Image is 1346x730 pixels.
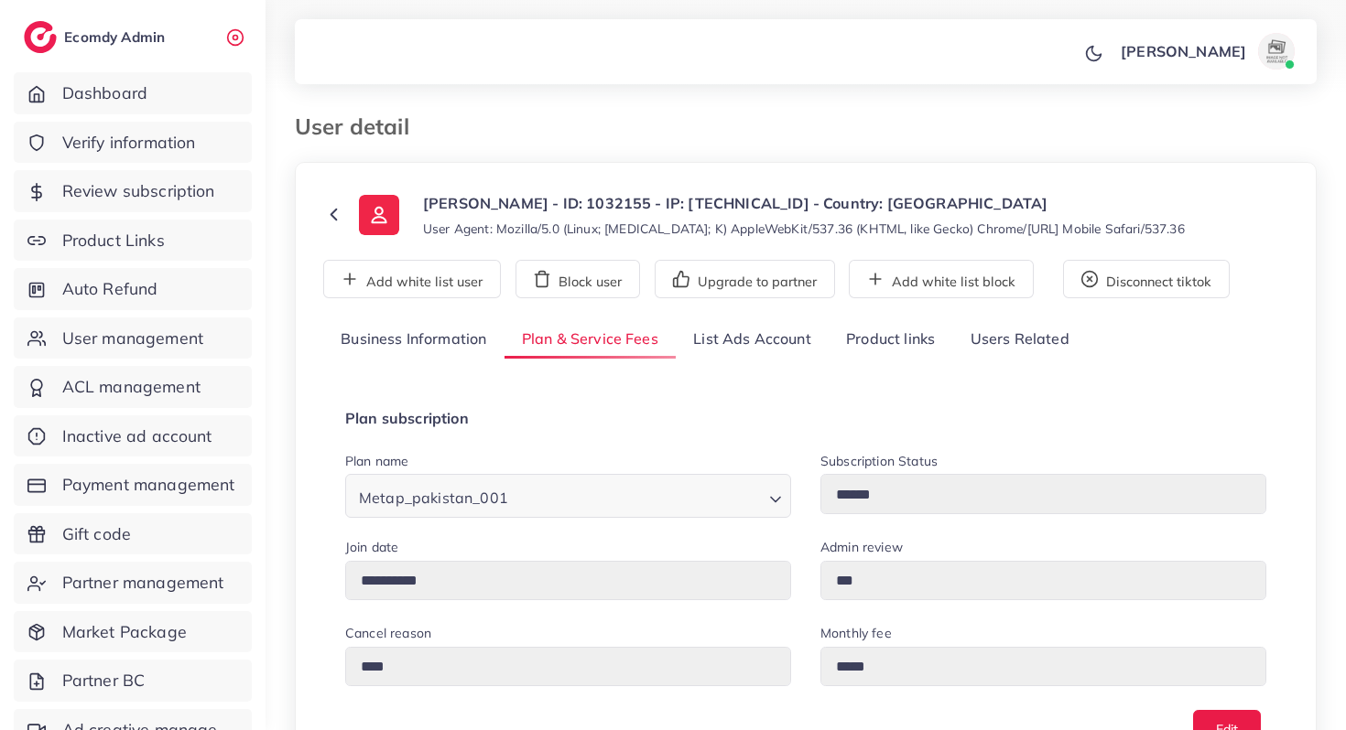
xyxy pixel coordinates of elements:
a: Plan & Service Fees [505,320,676,360]
p: [PERSON_NAME] [1121,40,1246,62]
a: User management [14,317,252,360]
label: Join date [345,538,398,556]
a: Review subscription [14,170,252,212]
img: avatar [1258,33,1295,70]
button: Disconnect tiktok [1063,260,1230,298]
a: [PERSON_NAME]avatar [1111,33,1302,70]
small: User Agent: Mozilla/5.0 (Linux; [MEDICAL_DATA]; K) AppleWebKit/537.36 (KHTML, like Gecko) Chrome/... [423,220,1185,238]
a: Dashboard [14,72,252,114]
span: Metap_pakistan_001 [355,485,512,511]
a: Gift code [14,513,252,555]
a: Partner BC [14,660,252,702]
img: logo [24,21,57,53]
a: List Ads Account [676,320,829,360]
span: Product Links [62,229,165,252]
span: ACL management [62,375,201,399]
a: Auto Refund [14,268,252,310]
label: Monthly fee [820,624,892,642]
a: Product Links [14,220,252,262]
div: Search for option [345,474,791,517]
span: Partner BC [62,669,146,692]
span: Market Package [62,620,187,644]
a: Product links [829,320,952,360]
a: logoEcomdy Admin [24,21,169,53]
p: [PERSON_NAME] - ID: 1032155 - IP: [TECHNICAL_ID] - Country: [GEOGRAPHIC_DATA] [423,192,1185,214]
a: Verify information [14,122,252,164]
a: Business Information [323,320,505,360]
label: Admin review [820,538,903,556]
button: Add white list block [849,260,1034,298]
h2: Ecomdy Admin [64,28,169,46]
span: Verify information [62,131,196,155]
button: Add white list user [323,260,501,298]
span: Dashboard [62,81,147,105]
a: Market Package [14,611,252,653]
button: Upgrade to partner [655,260,835,298]
a: ACL management [14,366,252,408]
span: Auto Refund [62,277,158,301]
label: Plan name [345,452,408,470]
button: Block user [516,260,640,298]
a: Payment management [14,464,252,506]
span: Payment management [62,473,235,497]
span: Gift code [62,522,131,546]
span: User management [62,327,203,350]
span: Partner management [62,571,224,595]
label: Cancel reason [345,624,431,642]
span: Inactive ad account [62,424,212,448]
input: Search for option [514,480,762,511]
span: Review subscription [62,179,215,203]
h4: Plan subscription [345,410,1266,427]
img: ic-user-info.36bf1079.svg [359,195,399,235]
label: Subscription Status [820,452,938,470]
a: Users Related [952,320,1086,360]
a: Partner management [14,562,252,604]
h3: User detail [295,113,424,140]
a: Inactive ad account [14,415,252,457]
